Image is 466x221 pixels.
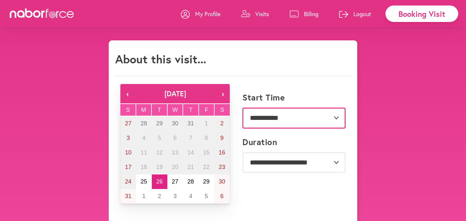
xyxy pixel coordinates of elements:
[140,178,147,185] abbr: August 25, 2025
[142,135,145,141] abbr: August 4, 2025
[152,189,167,204] button: September 2, 2025
[187,164,194,170] abbr: August 21, 2025
[172,120,178,127] abbr: July 30, 2025
[126,107,130,113] abbr: Sunday
[198,174,214,189] button: August 29, 2025
[183,174,198,189] button: August 28, 2025
[136,131,151,145] button: August 4, 2025
[198,131,214,145] button: August 8, 2025
[152,145,167,160] button: August 12, 2025
[214,145,230,160] button: August 16, 2025
[172,164,178,170] abbr: August 20, 2025
[152,174,167,189] button: August 26, 2025
[220,107,224,113] abbr: Saturday
[183,145,198,160] button: August 14, 2025
[198,160,214,174] button: August 22, 2025
[125,178,131,185] abbr: August 24, 2025
[125,120,131,127] abbr: July 27, 2025
[385,5,458,22] div: Booking Visit
[214,131,230,145] button: August 9, 2025
[187,178,194,185] abbr: August 28, 2025
[156,164,163,170] abbr: August 19, 2025
[141,107,146,113] abbr: Monday
[140,149,147,156] abbr: August 11, 2025
[189,135,192,141] abbr: August 7, 2025
[205,107,208,113] abbr: Friday
[214,174,230,189] button: August 30, 2025
[353,10,371,18] p: Logout
[142,193,145,199] abbr: September 1, 2025
[167,145,183,160] button: August 13, 2025
[140,120,147,127] abbr: July 28, 2025
[167,174,183,189] button: August 27, 2025
[214,189,230,204] button: September 6, 2025
[241,4,269,24] a: Visits
[158,135,161,141] abbr: August 5, 2025
[242,92,285,102] label: Start Time
[136,160,151,174] button: August 18, 2025
[189,193,192,199] abbr: September 4, 2025
[125,149,131,156] abbr: August 10, 2025
[183,160,198,174] button: August 21, 2025
[125,164,131,170] abbr: August 17, 2025
[205,120,208,127] abbr: August 1, 2025
[187,120,194,127] abbr: July 31, 2025
[152,116,167,131] button: July 29, 2025
[220,135,224,141] abbr: August 9, 2025
[172,178,178,185] abbr: August 27, 2025
[255,10,269,18] p: Visits
[214,116,230,131] button: August 2, 2025
[167,116,183,131] button: July 30, 2025
[125,193,131,199] abbr: August 31, 2025
[172,107,178,113] abbr: Wednesday
[219,178,225,185] abbr: August 30, 2025
[242,137,277,147] label: Duration
[203,164,210,170] abbr: August 22, 2025
[339,4,371,24] a: Logout
[173,135,177,141] abbr: August 6, 2025
[120,160,136,174] button: August 17, 2025
[183,116,198,131] button: July 31, 2025
[120,84,135,103] button: ‹
[220,193,224,199] abbr: September 6, 2025
[203,178,210,185] abbr: August 29, 2025
[158,193,161,199] abbr: September 2, 2025
[120,174,136,189] button: August 24, 2025
[216,84,230,103] button: ›
[120,189,136,204] button: August 31, 2025
[172,149,178,156] abbr: August 13, 2025
[304,10,318,18] p: Billing
[173,193,177,199] abbr: September 3, 2025
[220,120,224,127] abbr: August 2, 2025
[136,189,151,204] button: September 1, 2025
[167,131,183,145] button: August 6, 2025
[198,189,214,204] button: September 5, 2025
[120,131,136,145] button: August 3, 2025
[152,131,167,145] button: August 5, 2025
[187,149,194,156] abbr: August 14, 2025
[158,107,161,113] abbr: Tuesday
[219,164,225,170] abbr: August 23, 2025
[198,145,214,160] button: August 15, 2025
[195,10,220,18] p: My Profile
[167,160,183,174] button: August 20, 2025
[115,52,206,66] h1: About this visit...
[219,149,225,156] abbr: August 16, 2025
[140,164,147,170] abbr: August 18, 2025
[120,116,136,131] button: July 27, 2025
[136,145,151,160] button: August 11, 2025
[156,149,163,156] abbr: August 12, 2025
[156,120,163,127] abbr: July 29, 2025
[156,178,163,185] abbr: August 26, 2025
[205,135,208,141] abbr: August 8, 2025
[183,189,198,204] button: September 4, 2025
[203,149,210,156] abbr: August 15, 2025
[167,189,183,204] button: September 3, 2025
[189,107,193,113] abbr: Thursday
[152,160,167,174] button: August 19, 2025
[136,174,151,189] button: August 25, 2025
[214,160,230,174] button: August 23, 2025
[183,131,198,145] button: August 7, 2025
[198,116,214,131] button: August 1, 2025
[135,84,216,103] button: [DATE]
